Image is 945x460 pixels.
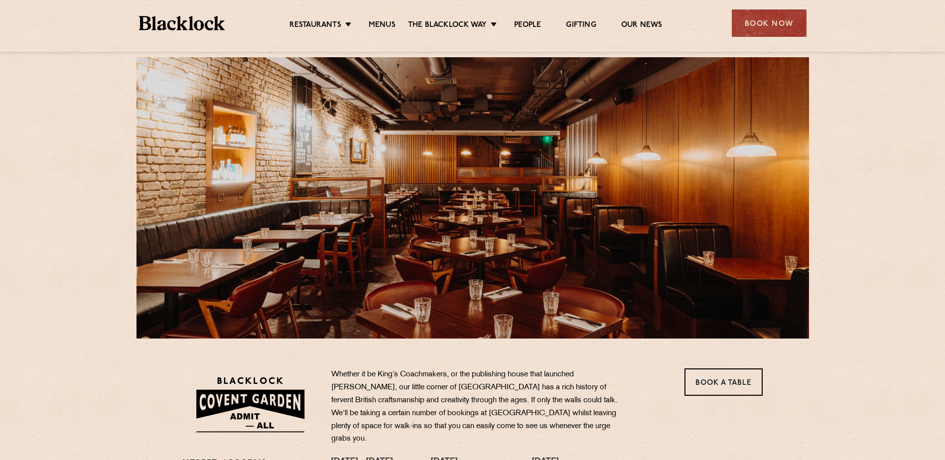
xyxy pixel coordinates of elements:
[684,368,763,396] a: Book a Table
[369,20,396,31] a: Menus
[514,20,541,31] a: People
[289,20,341,31] a: Restaurants
[182,368,316,441] img: BLA_1470_CoventGarden_Website_Solid.svg
[566,20,596,31] a: Gifting
[139,16,225,30] img: BL_Textured_Logo-footer-cropped.svg
[408,20,487,31] a: The Blacklock Way
[331,368,625,446] p: Whether it be King’s Coachmakers, or the publishing house that launched [PERSON_NAME], our little...
[621,20,663,31] a: Our News
[732,9,807,37] div: Book Now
